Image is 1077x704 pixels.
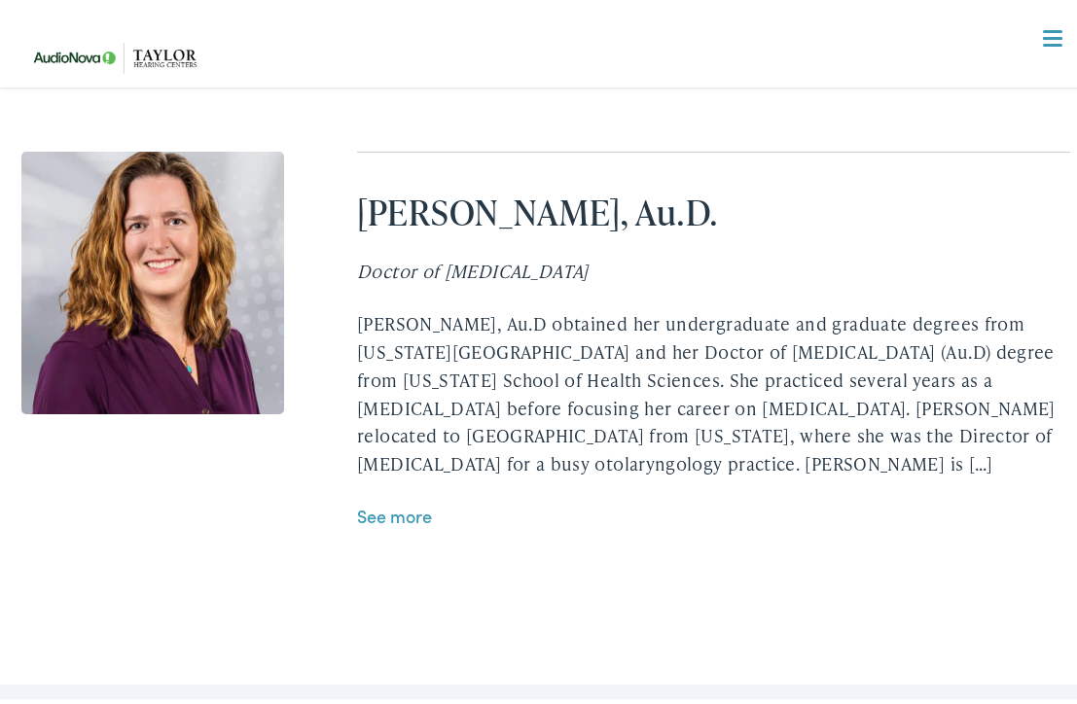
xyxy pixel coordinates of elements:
h2: [PERSON_NAME], Au.D. [357,187,1069,229]
a: What We Offer [36,78,1069,138]
i: Doctor of [MEDICAL_DATA] [357,254,589,278]
img: Dawn Peterson is an audiologist at Taylor Hearing Centers in Knoxville, TN. [21,147,283,408]
a: See more [357,499,432,523]
div: [PERSON_NAME], Au.D obtained her undergraduate and graduate degrees from [US_STATE][GEOGRAPHIC_DA... [357,305,1069,474]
